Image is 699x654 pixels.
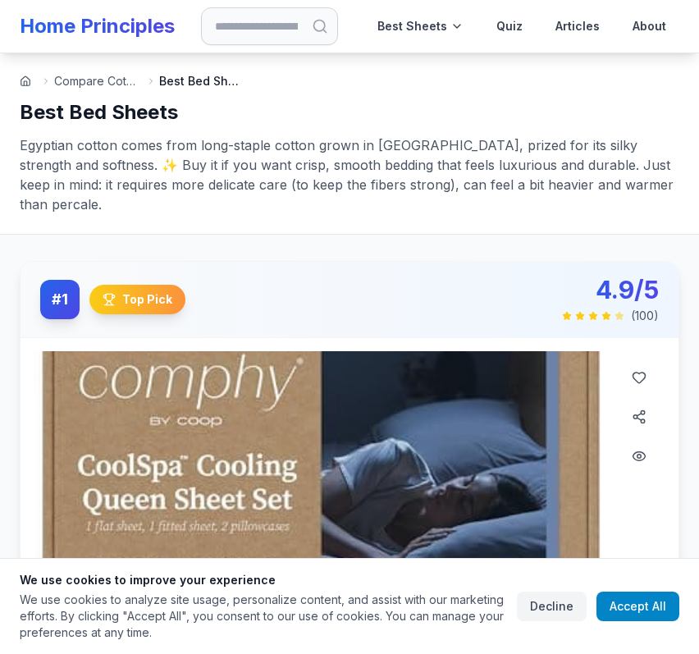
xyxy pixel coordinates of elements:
[40,280,80,319] div: # 1
[20,592,504,641] p: We use cookies to analyze site usage, personalize content, and assist with our marketing efforts....
[623,440,656,473] button: Quick view
[20,572,504,588] h3: We use cookies to improve your experience
[623,400,656,433] button: Share product
[54,73,136,89] a: Compare Cott...
[20,99,679,126] h1: Best Bed Sheets
[623,361,656,394] button: Add to wishlist
[20,73,679,89] nav: Breadcrumb
[596,592,679,621] button: Accept All
[122,291,172,308] span: Top Pick
[631,308,659,324] span: ( 100 )
[517,592,587,621] button: Decline
[159,73,241,89] span: Best Bed Sheets
[20,75,31,87] a: Go to homepage
[542,7,613,46] a: Articles
[20,135,679,214] p: Egyptian cotton comes from long-staple cotton grown in [GEOGRAPHIC_DATA], prized for its silky st...
[483,7,536,46] a: Quiz
[20,14,175,38] a: Home Principles
[619,7,679,46] a: About
[364,7,477,46] div: Best Sheets
[562,275,659,304] div: 4.9/5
